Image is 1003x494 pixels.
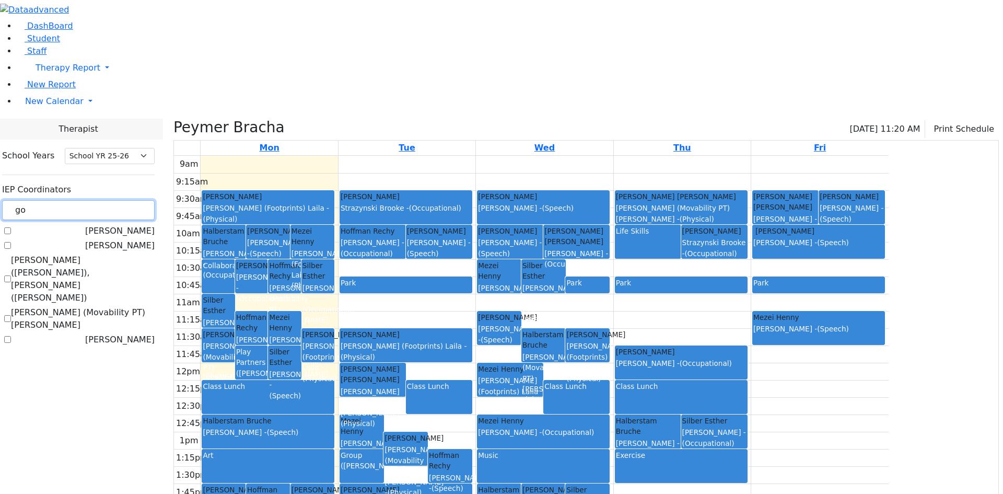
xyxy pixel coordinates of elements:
div: 10am [174,227,202,240]
span: (Physical) [291,281,326,290]
span: (Speech) [817,238,849,247]
div: [PERSON_NAME] [203,329,234,340]
a: September 18, 2025 [671,141,693,155]
span: (Occupational) [682,439,734,447]
div: Hoffman Rechy [429,450,471,472]
div: 12:30pm [174,400,216,412]
span: (Physical) [203,215,237,223]
div: 11:15am [174,314,216,326]
div: Hoffman Rechy [341,226,405,236]
div: Park [566,278,609,288]
a: September 15, 2025 [258,141,282,155]
div: [PERSON_NAME] - [753,324,884,334]
div: 1pm [178,434,201,447]
a: Student [17,33,60,43]
div: [PERSON_NAME] [820,191,884,202]
span: (Speech) [542,204,574,212]
span: (Occupational) [544,260,597,268]
span: Student [27,33,60,43]
span: (Occupational) [680,359,732,367]
div: Silber Esther [682,416,747,426]
span: DashBoard [27,21,73,31]
div: [PERSON_NAME] (Movability PT) [PERSON_NAME] - [203,317,234,381]
div: [PERSON_NAME] - [478,427,609,438]
div: [PERSON_NAME] - [478,237,542,259]
div: [PERSON_NAME] - [341,438,383,459]
div: [PERSON_NAME] (Movability PT) [PERSON_NAME] - [522,283,565,336]
span: (Occupational) [302,305,355,314]
div: 12:15pm [174,383,216,395]
div: Mezei Henny [478,364,542,374]
a: DashBoard [17,21,73,31]
a: Therapy Report [17,58,1003,78]
span: (Physical) [525,395,559,404]
span: (Speech) [250,249,282,258]
span: Staff [27,46,46,56]
div: Halberstam Bruche [522,329,565,351]
div: [PERSON_NAME] - [236,335,267,366]
div: [PERSON_NAME] (Movability PT) [PERSON_NAME] - [269,283,300,347]
div: Park [616,278,747,288]
label: IEP Coordinators [2,183,71,196]
label: [PERSON_NAME] [85,225,155,237]
span: (Speech) [269,392,301,400]
div: Hoffman Rechy [236,312,267,334]
span: (Physical) [525,326,559,335]
div: [PERSON_NAME] [682,226,747,236]
span: Therapy Report [36,63,100,73]
div: Class Lunch [544,381,609,392]
div: [PERSON_NAME] [PERSON_NAME] [341,364,405,385]
div: ([PERSON_NAME]) [236,368,267,378]
span: (Speech) [478,249,510,258]
div: [PERSON_NAME] - [682,427,747,449]
div: [PERSON_NAME] [302,329,333,340]
div: [PERSON_NAME] - [616,438,680,459]
span: (Physical) [341,419,375,428]
div: Group [341,450,383,461]
span: (Physical) [566,374,601,383]
span: (Speech) [481,336,512,344]
div: [PERSON_NAME] [478,191,609,202]
label: [PERSON_NAME] [85,334,155,346]
div: Art [203,450,333,461]
div: Park [753,278,884,288]
div: [PERSON_NAME] - [820,203,884,224]
div: [PERSON_NAME] [236,260,267,271]
div: 11am [174,296,202,309]
div: [PERSON_NAME] [478,226,542,236]
div: [PERSON_NAME] [566,329,609,340]
div: [PERSON_NAME] [384,433,427,443]
span: (Speech) [267,428,299,436]
div: Park [341,278,471,288]
div: [PERSON_NAME] [PERSON_NAME] [616,191,747,202]
div: [PERSON_NAME] - [407,237,471,259]
div: [PERSON_NAME] - [269,335,300,366]
div: Silber Esther [203,295,234,316]
div: Class Lunch [407,381,471,392]
input: Search [2,200,155,220]
div: Silber Esther [522,260,565,282]
div: Hoffman Rechy [269,260,300,282]
span: (Physical) [341,353,375,361]
div: [PERSON_NAME] - [478,324,520,345]
div: [PERSON_NAME] [341,191,471,202]
span: (Physical) [302,374,337,383]
div: Mezei Henny [269,312,300,334]
span: (Speech) [481,294,512,303]
div: 12pm [174,365,202,378]
div: [PERSON_NAME] - [236,272,267,304]
div: 1:15pm [174,452,211,464]
div: Life Skills [616,226,680,236]
div: Halberstam Bruche [203,416,333,426]
div: ([PERSON_NAME]) [341,461,383,471]
div: [PERSON_NAME] [341,329,471,340]
div: [PERSON_NAME] - [544,248,609,270]
div: Mezei Henny [291,226,334,247]
div: 9am [178,158,201,170]
div: 12:45pm [174,417,216,430]
div: [PERSON_NAME] - [203,427,333,438]
div: [PERSON_NAME] - [478,283,520,304]
span: (Speech) [817,325,849,333]
span: (Occupational) [203,271,255,279]
div: [PERSON_NAME] (Movability PT) [PERSON_NAME] - [522,352,565,405]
